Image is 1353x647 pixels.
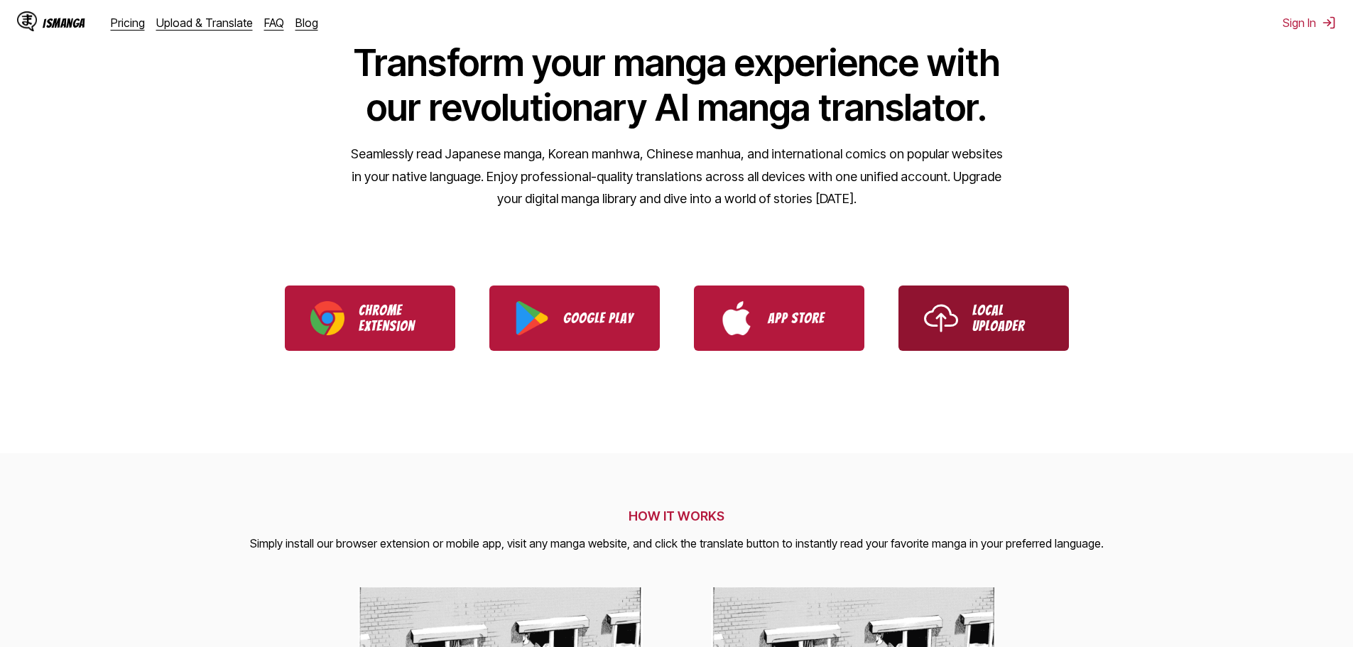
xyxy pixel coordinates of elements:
[285,286,455,351] a: Download IsManga Chrome Extension
[43,16,85,30] div: IsManga
[156,16,253,30] a: Upload & Translate
[111,16,145,30] a: Pricing
[310,301,344,335] img: Chrome logo
[250,535,1104,553] p: Simply install our browser extension or mobile app, visit any manga website, and click the transl...
[359,303,430,334] p: Chrome Extension
[719,301,754,335] img: App Store logo
[17,11,111,34] a: IsManga LogoIsManga
[515,301,549,335] img: Google Play logo
[563,310,634,326] p: Google Play
[350,143,1004,210] p: Seamlessly read Japanese manga, Korean manhwa, Chinese manhua, and international comics on popula...
[17,11,37,31] img: IsManga Logo
[350,40,1004,130] h1: Transform your manga experience with our revolutionary AI manga translator.
[694,286,864,351] a: Download IsManga from App Store
[768,310,839,326] p: App Store
[264,16,284,30] a: FAQ
[489,286,660,351] a: Download IsManga from Google Play
[898,286,1069,351] a: Use IsManga Local Uploader
[250,509,1104,523] h2: HOW IT WORKS
[295,16,318,30] a: Blog
[924,301,958,335] img: Upload icon
[1283,16,1336,30] button: Sign In
[1322,16,1336,30] img: Sign out
[972,303,1043,334] p: Local Uploader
